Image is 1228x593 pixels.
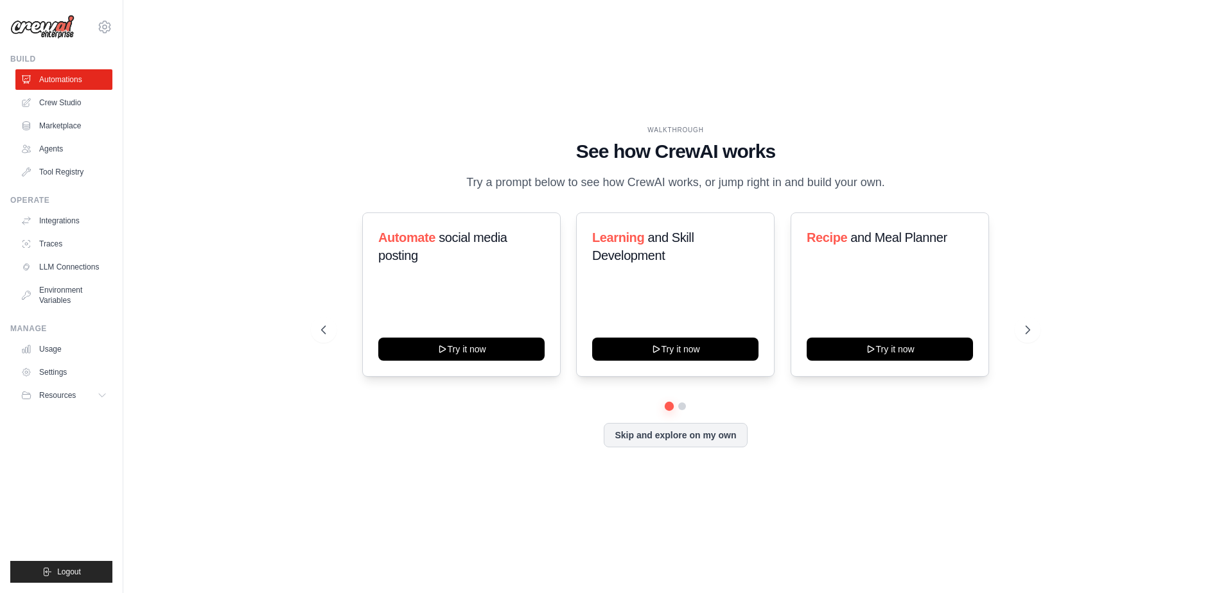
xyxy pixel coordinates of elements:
[39,390,76,400] span: Resources
[15,92,112,113] a: Crew Studio
[10,323,112,334] div: Manage
[321,125,1030,135] div: WALKTHROUGH
[604,423,747,447] button: Skip and explore on my own
[15,234,112,254] a: Traces
[592,230,644,245] span: Learning
[15,139,112,159] a: Agents
[10,195,112,205] div: Operate
[10,15,75,39] img: Logo
[460,173,891,192] p: Try a prompt below to see how CrewAI works, or jump right in and build your own.
[15,280,112,311] a: Environment Variables
[15,362,112,382] a: Settings
[807,338,973,361] button: Try it now
[15,257,112,277] a: LLM Connections
[15,162,112,182] a: Tool Registry
[15,116,112,136] a: Marketplace
[57,567,81,577] span: Logout
[807,230,847,245] span: Recipe
[15,69,112,90] a: Automations
[592,338,759,361] button: Try it now
[10,561,112,583] button: Logout
[378,230,507,262] span: social media posting
[15,339,112,359] a: Usage
[378,230,435,245] span: Automate
[15,385,112,406] button: Resources
[378,338,545,361] button: Try it now
[850,230,947,245] span: and Meal Planner
[15,211,112,231] a: Integrations
[321,140,1030,163] h1: See how CrewAI works
[10,54,112,64] div: Build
